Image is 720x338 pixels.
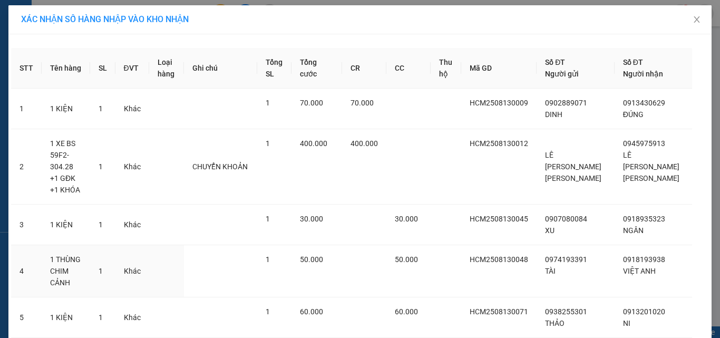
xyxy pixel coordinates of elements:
[11,205,42,245] td: 3
[99,267,103,275] span: 1
[21,14,189,24] span: XÁC NHẬN SỐ HÀNG NHẬP VÀO KHO NHẬN
[300,99,323,107] span: 70.000
[623,267,656,275] span: VIỆT ANH
[623,215,665,223] span: 0918935323
[470,255,528,264] span: HCM2508130048
[545,58,565,66] span: Số ĐT
[192,162,248,171] span: CHUYỂN KHOẢN
[545,255,587,264] span: 0974193391
[395,255,418,264] span: 50.000
[11,89,42,129] td: 1
[11,48,42,89] th: STT
[545,226,554,235] span: XU
[300,215,323,223] span: 30.000
[623,307,665,316] span: 0913201020
[42,297,90,338] td: 1 KIỆN
[257,48,291,89] th: Tổng SL
[300,255,323,264] span: 50.000
[545,151,601,182] span: LÊ [PERSON_NAME] [PERSON_NAME]
[545,267,556,275] span: TÀI
[99,220,103,229] span: 1
[266,255,270,264] span: 1
[11,297,42,338] td: 5
[266,307,270,316] span: 1
[351,139,378,148] span: 400.000
[42,48,90,89] th: Tên hàng
[623,151,679,182] span: LÊ [PERSON_NAME] [PERSON_NAME]
[693,15,701,24] span: close
[351,99,374,107] span: 70.000
[623,58,643,66] span: Số ĐT
[623,70,663,78] span: Người nhận
[266,215,270,223] span: 1
[461,48,537,89] th: Mã GD
[300,139,327,148] span: 400.000
[623,319,630,327] span: NI
[11,129,42,205] td: 2
[682,5,712,35] button: Close
[395,307,418,316] span: 60.000
[149,48,184,89] th: Loại hàng
[386,48,431,89] th: CC
[470,215,528,223] span: HCM2508130045
[342,48,386,89] th: CR
[623,139,665,148] span: 0945975913
[115,48,149,89] th: ĐVT
[623,255,665,264] span: 0918193938
[291,48,342,89] th: Tổng cước
[115,129,149,205] td: Khác
[99,313,103,322] span: 1
[90,48,115,89] th: SL
[42,89,90,129] td: 1 KIỆN
[300,307,323,316] span: 60.000
[115,297,149,338] td: Khác
[42,205,90,245] td: 1 KIỆN
[470,99,528,107] span: HCM2508130009
[115,89,149,129] td: Khác
[266,99,270,107] span: 1
[431,48,461,89] th: Thu hộ
[545,110,562,119] span: DINH
[11,245,42,297] td: 4
[545,215,587,223] span: 0907080084
[623,99,665,107] span: 0913430629
[545,319,565,327] span: THẢO
[42,245,90,297] td: 1 THÙNG CHIM CẢNH
[623,110,644,119] span: ĐÚNG
[545,307,587,316] span: 0938255301
[115,205,149,245] td: Khác
[266,139,270,148] span: 1
[184,48,257,89] th: Ghi chú
[42,129,90,205] td: 1 XE BS 59F2-304.28 +1 GĐK +1 KHÓA
[545,70,579,78] span: Người gửi
[545,99,587,107] span: 0902889071
[470,139,528,148] span: HCM2508130012
[395,215,418,223] span: 30.000
[470,307,528,316] span: HCM2508130071
[115,245,149,297] td: Khác
[99,162,103,171] span: 1
[99,104,103,113] span: 1
[623,226,644,235] span: NGÂN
